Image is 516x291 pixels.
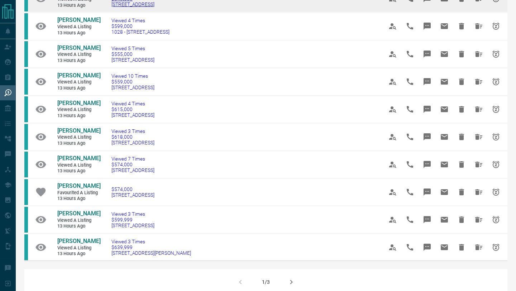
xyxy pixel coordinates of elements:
[262,279,270,285] div: 1/3
[57,196,100,202] span: 13 hours ago
[401,46,419,63] span: Call
[419,46,436,63] span: Message
[111,239,191,256] a: Viewed 3 Times$639,999[STREET_ADDRESS][PERSON_NAME]
[57,127,100,135] a: [PERSON_NAME]
[57,238,101,244] span: [PERSON_NAME]
[111,211,154,228] a: Viewed 3 Times$599,999[STREET_ADDRESS]
[111,250,191,256] span: [STREET_ADDRESS][PERSON_NAME]
[470,18,487,35] span: Hide All from Lily Fan
[111,46,154,63] a: Viewed 5 Times$555,000[STREET_ADDRESS]
[384,211,401,228] span: View Profile
[57,113,100,119] span: 13 hours ago
[487,128,505,145] span: Snooze
[57,182,101,189] span: [PERSON_NAME]
[57,100,101,106] span: [PERSON_NAME]
[111,79,154,85] span: $559,000
[111,156,154,162] span: Viewed 7 Times
[57,251,100,257] span: 13 hours ago
[57,16,100,24] a: [PERSON_NAME]
[487,156,505,173] span: Snooze
[111,162,154,167] span: $574,000
[111,51,154,57] span: $555,000
[453,211,470,228] span: Hide
[24,96,28,122] div: condos.ca
[57,44,100,52] a: [PERSON_NAME]
[436,46,453,63] span: Email
[436,183,453,201] span: Email
[470,101,487,118] span: Hide All from Lily Fan
[111,217,154,223] span: $599,999
[111,244,191,250] span: $639,999
[453,46,470,63] span: Hide
[111,140,154,145] span: [STREET_ADDRESS]
[436,73,453,90] span: Email
[111,18,169,35] a: Viewed 4 Times$599,0001028 - [STREET_ADDRESS]
[419,128,436,145] span: Message
[436,101,453,118] span: Email
[111,101,154,118] a: Viewed 4 Times$615,000[STREET_ADDRESS]
[111,85,154,90] span: [STREET_ADDRESS]
[487,101,505,118] span: Snooze
[57,162,100,168] span: Viewed a Listing
[453,183,470,201] span: Hide
[111,134,154,140] span: $618,000
[57,210,101,217] span: [PERSON_NAME]
[57,155,100,162] a: [PERSON_NAME]
[57,16,101,23] span: [PERSON_NAME]
[111,1,154,7] span: [STREET_ADDRESS]
[57,155,101,162] span: [PERSON_NAME]
[111,106,154,112] span: $615,000
[111,239,191,244] span: Viewed 3 Times
[401,18,419,35] span: Call
[57,58,100,64] span: 13 hours ago
[470,183,487,201] span: Hide All from Lily Fan
[487,18,505,35] span: Snooze
[384,18,401,35] span: View Profile
[384,156,401,173] span: View Profile
[384,128,401,145] span: View Profile
[111,192,154,198] span: [STREET_ADDRESS]
[24,179,28,205] div: condos.ca
[436,239,453,256] span: Email
[57,245,100,251] span: Viewed a Listing
[111,112,154,118] span: [STREET_ADDRESS]
[111,73,154,79] span: Viewed 10 Times
[111,23,169,29] span: $599,000
[57,182,100,190] a: [PERSON_NAME]
[384,239,401,256] span: View Profile
[436,128,453,145] span: Email
[419,183,436,201] span: Message
[57,3,100,9] span: 13 hours ago
[401,128,419,145] span: Call
[24,13,28,39] div: condos.ca
[419,239,436,256] span: Message
[453,73,470,90] span: Hide
[111,167,154,173] span: [STREET_ADDRESS]
[487,46,505,63] span: Snooze
[57,190,100,196] span: Favourited a Listing
[453,128,470,145] span: Hide
[57,24,100,30] span: Viewed a Listing
[57,210,100,218] a: [PERSON_NAME]
[111,46,154,51] span: Viewed 5 Times
[57,52,100,58] span: Viewed a Listing
[111,211,154,217] span: Viewed 3 Times
[436,156,453,173] span: Email
[57,44,101,51] span: [PERSON_NAME]
[470,211,487,228] span: Hide All from Lily Fan
[436,18,453,35] span: Email
[24,69,28,95] div: condos.ca
[57,100,100,107] a: [PERSON_NAME]
[419,211,436,228] span: Message
[57,79,100,85] span: Viewed a Listing
[57,134,100,140] span: Viewed a Listing
[384,101,401,118] span: View Profile
[111,73,154,90] a: Viewed 10 Times$559,000[STREET_ADDRESS]
[111,128,154,134] span: Viewed 3 Times
[453,156,470,173] span: Hide
[57,85,100,91] span: 13 hours ago
[111,186,154,198] a: $574,000[STREET_ADDRESS]
[57,218,100,224] span: Viewed a Listing
[57,107,100,113] span: Viewed a Listing
[401,211,419,228] span: Call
